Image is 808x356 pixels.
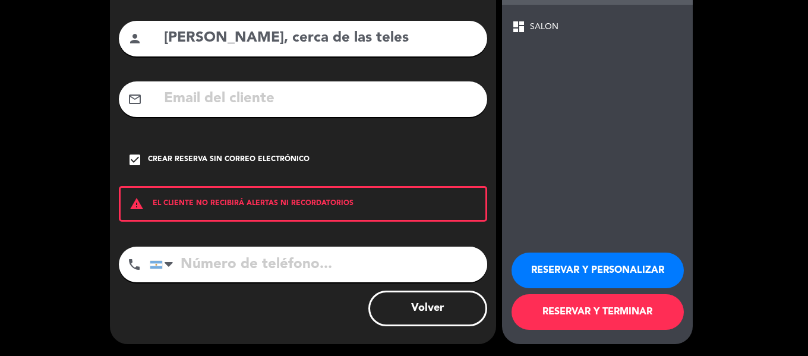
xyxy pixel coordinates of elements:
input: Nombre del cliente [163,26,478,51]
input: Número de teléfono... [150,247,487,282]
input: Email del cliente [163,87,478,111]
button: RESERVAR Y PERSONALIZAR [512,253,684,288]
div: EL CLIENTE NO RECIBIRÁ ALERTAS NI RECORDATORIOS [119,186,487,222]
button: Volver [368,291,487,326]
i: check_box [128,153,142,167]
span: dashboard [512,20,526,34]
i: phone [127,257,141,272]
div: Crear reserva sin correo electrónico [148,154,310,166]
i: mail_outline [128,92,142,106]
i: person [128,31,142,46]
button: RESERVAR Y TERMINAR [512,294,684,330]
div: Argentina: +54 [150,247,178,282]
span: SALON [530,20,558,34]
i: warning [121,197,153,211]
